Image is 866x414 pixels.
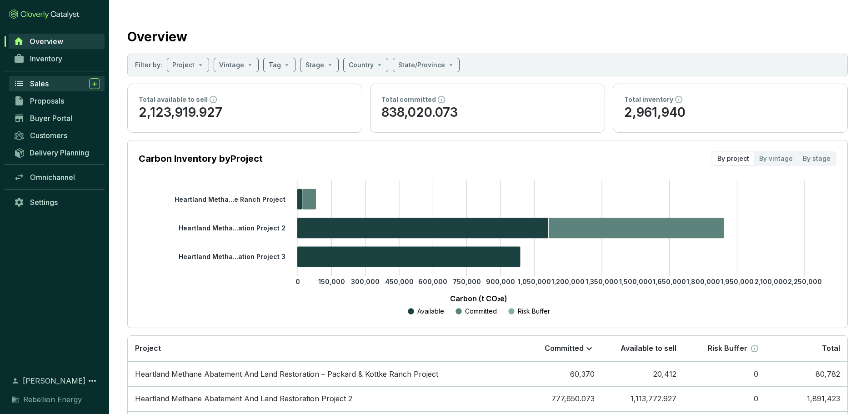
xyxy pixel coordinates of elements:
tspan: 0 [295,278,300,285]
tspan: 1,050,000 [518,278,551,285]
td: 1,113,772.927 [602,386,684,411]
span: Settings [30,198,58,207]
tspan: 1,650,000 [653,278,686,285]
td: 80,782 [766,362,847,387]
tspan: 600,000 [418,278,447,285]
p: Carbon Inventory by Project [139,152,263,165]
td: Heartland Methane Abatement And Land Restoration – Packard & Kottke Ranch Project [128,362,520,387]
span: Sales [30,79,49,88]
a: Proposals [9,93,105,109]
div: By stage [798,152,836,165]
p: Risk Buffer [708,344,747,354]
th: Available to sell [602,336,684,362]
tspan: 150,000 [318,278,345,285]
span: Omnichannel [30,173,75,182]
tspan: 1,800,000 [686,278,720,285]
p: Carbon (t CO₂e) [152,293,805,304]
tspan: Heartland Metha...ation Project 2 [179,224,285,232]
span: Overview [30,37,63,46]
tspan: 2,100,000 [755,278,787,285]
a: Buyer Portal [9,110,105,126]
tspan: 900,000 [486,278,515,285]
tspan: 300,000 [351,278,380,285]
tspan: 1,350,000 [586,278,618,285]
a: Omnichannel [9,170,105,185]
td: 60,370 [520,362,602,387]
p: 2,961,940 [624,104,836,121]
tspan: 750,000 [453,278,481,285]
tspan: 450,000 [385,278,414,285]
span: [PERSON_NAME] [23,375,85,386]
p: Total inventory [624,95,673,104]
tspan: 1,950,000 [721,278,754,285]
h2: Overview [127,27,187,46]
tspan: Heartland Metha...ation Project 3 [179,253,285,260]
p: Total committed [381,95,436,104]
th: Project [128,336,520,362]
td: 0 [684,362,766,387]
a: Inventory [9,51,105,66]
p: Available [417,307,444,316]
p: Total available to sell [139,95,208,104]
p: Filter by: [135,60,162,70]
tspan: 1,200,000 [551,278,585,285]
a: Delivery Planning [9,145,105,160]
a: Customers [9,128,105,143]
span: Customers [30,131,67,140]
p: Committed [545,344,584,354]
a: Overview [9,34,105,49]
p: 838,020.073 [381,104,594,121]
p: Risk Buffer [518,307,550,316]
div: segmented control [711,151,836,166]
td: 0 [684,386,766,411]
span: Proposals [30,96,64,105]
p: Committed [465,307,497,316]
th: Total [766,336,847,362]
td: 20,412 [602,362,684,387]
tspan: 1,500,000 [619,278,652,285]
span: Delivery Planning [30,148,89,157]
tspan: 2,250,000 [788,278,822,285]
div: By vintage [754,152,798,165]
span: Buyer Portal [30,114,72,123]
a: Settings [9,195,105,210]
span: Inventory [30,54,62,63]
a: Sales [9,76,105,91]
tspan: Heartland Metha...e Ranch Project [175,195,285,203]
td: 777,650.073 [520,386,602,411]
td: 1,891,423 [766,386,847,411]
span: Rebellion Energy [23,394,82,405]
p: 2,123,919.927 [139,104,351,121]
div: By project [712,152,754,165]
td: Heartland Methane Abatement And Land Restoration Project 2 [128,386,520,411]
